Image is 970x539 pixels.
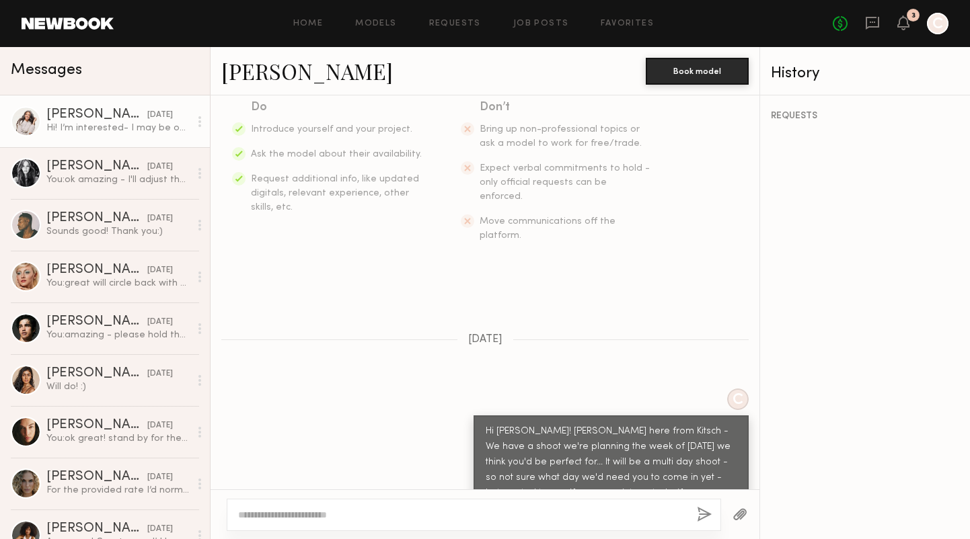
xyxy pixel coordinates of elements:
[771,112,959,121] div: REQUESTS
[46,212,147,225] div: [PERSON_NAME]
[293,19,324,28] a: Home
[147,212,173,225] div: [DATE]
[46,484,190,497] div: For the provided rate I’d normally say one year.
[46,367,147,380] div: [PERSON_NAME]
[486,424,737,517] div: Hi [PERSON_NAME]! [PERSON_NAME] here from Kitsch - We have a shoot we're planning the week of [DA...
[927,13,948,34] a: C
[46,315,147,329] div: [PERSON_NAME]
[429,19,481,28] a: Requests
[46,277,190,290] div: You: great will circle back with official booking soon
[251,150,422,159] span: Ask the model about their availability.
[147,523,173,536] div: [DATE]
[646,58,749,85] button: Book model
[147,161,173,173] div: [DATE]
[46,108,147,122] div: [PERSON_NAME]
[46,380,190,393] div: Will do! :)
[147,471,173,484] div: [DATE]
[11,63,82,78] span: Messages
[771,66,959,81] div: History
[46,522,147,536] div: [PERSON_NAME]
[46,225,190,238] div: Sounds good! Thank you:)
[480,98,652,117] div: Don’t
[147,109,173,122] div: [DATE]
[251,98,423,117] div: Do
[251,175,419,212] span: Request additional info, like updated digitals, relevant experience, other skills, etc.
[147,419,173,432] div: [DATE]
[46,160,147,173] div: [PERSON_NAME]
[147,368,173,380] div: [DATE]
[46,173,190,186] div: You: ok amazing - I'll adjust the booking
[480,125,642,148] span: Bring up non-professional topics or ask a model to work for free/trade.
[601,19,654,28] a: Favorites
[46,432,190,445] div: You: ok great! stand by for the official booking
[147,316,173,329] div: [DATE]
[480,217,615,240] span: Move communications off the platform.
[251,125,412,134] span: Introduce yourself and your project.
[46,470,147,484] div: [PERSON_NAME]
[46,122,190,134] div: Hi! I’m interested- I may be out of town - I will find out [DATE]. What’s the rate and usage for ...
[513,19,569,28] a: Job Posts
[221,56,393,85] a: [PERSON_NAME]
[46,329,190,341] div: You: amazing - please hold the day for us - we'll reach out with scheduling shortly
[646,65,749,76] a: Book model
[147,264,173,277] div: [DATE]
[468,334,502,345] span: [DATE]
[355,19,396,28] a: Models
[911,12,916,19] div: 3
[46,263,147,277] div: [PERSON_NAME]
[480,164,650,201] span: Expect verbal commitments to hold - only official requests can be enforced.
[46,419,147,432] div: [PERSON_NAME]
